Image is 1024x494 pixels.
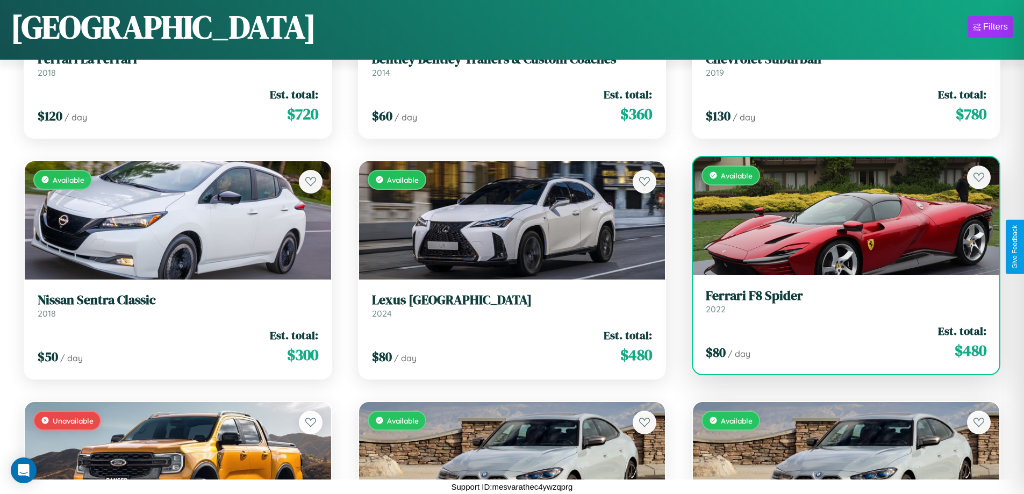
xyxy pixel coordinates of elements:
span: $ 720 [287,103,318,125]
button: Filters [968,16,1013,38]
span: Est. total: [270,87,318,102]
span: / day [60,353,83,363]
h3: Ferrari La Ferrari [38,52,318,67]
a: Nissan Sentra Classic2018 [38,292,318,319]
span: / day [728,348,750,359]
span: $ 120 [38,107,62,125]
span: Available [53,175,84,184]
h3: Nissan Sentra Classic [38,292,318,308]
span: $ 80 [706,343,726,361]
span: $ 60 [372,107,392,125]
span: Available [721,171,753,180]
span: 2024 [372,308,392,319]
h1: [GEOGRAPHIC_DATA] [11,5,316,49]
span: / day [394,353,417,363]
span: 2022 [706,304,726,314]
span: Est. total: [604,87,652,102]
span: 2014 [372,67,390,78]
span: $ 780 [956,103,986,125]
span: Est. total: [938,87,986,102]
h3: Chevrolet Suburban [706,52,986,67]
p: Support ID: mesvarathec4ywzqprg [452,479,573,494]
span: $ 50 [38,348,58,366]
a: Ferrari La Ferrari2018 [38,52,318,78]
span: $ 80 [372,348,392,366]
span: / day [65,112,87,123]
h3: Bentley Bentley Trailers & Custom Coaches [372,52,653,67]
span: $ 480 [955,340,986,361]
span: $ 300 [287,344,318,366]
span: $ 480 [620,344,652,366]
span: 2019 [706,67,724,78]
span: Est. total: [270,327,318,343]
div: Filters [983,22,1008,32]
span: Est. total: [604,327,652,343]
a: Lexus [GEOGRAPHIC_DATA]2024 [372,292,653,319]
span: / day [395,112,417,123]
h3: Ferrari F8 Spider [706,288,986,304]
a: Bentley Bentley Trailers & Custom Coaches2014 [372,52,653,78]
span: / day [733,112,755,123]
h3: Lexus [GEOGRAPHIC_DATA] [372,292,653,308]
span: Available [387,175,419,184]
span: 2018 [38,67,56,78]
span: Est. total: [938,323,986,339]
span: Available [387,416,419,425]
div: Open Intercom Messenger [11,457,37,483]
div: Give Feedback [1011,225,1019,269]
span: 2018 [38,308,56,319]
span: Available [721,416,753,425]
span: $ 130 [706,107,731,125]
a: Chevrolet Suburban2019 [706,52,986,78]
span: $ 360 [620,103,652,125]
a: Ferrari F8 Spider2022 [706,288,986,314]
span: Unavailable [53,416,94,425]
